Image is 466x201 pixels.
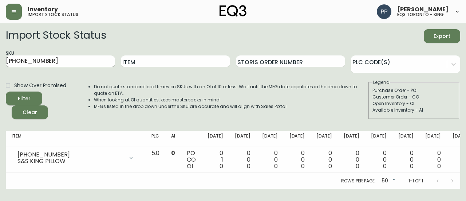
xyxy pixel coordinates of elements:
span: 0 [437,162,441,170]
span: 0 [383,162,387,170]
span: Clear [17,108,42,117]
th: AI [165,131,181,147]
textarea: STEEL -100% WOOL [22,53,100,73]
h5: eq3 toronto - king [397,12,444,17]
button: Clear [12,105,48,119]
p: 1-1 of 1 [408,178,423,184]
th: [DATE] [338,131,365,147]
div: Available Inventory - AI [372,107,455,113]
div: Customer Order - CO [372,94,455,100]
div: [PHONE_NUMBER]S&S KING PILLOW [12,150,140,166]
th: [DATE] [202,131,229,147]
div: 0 0 [371,150,387,170]
legend: Legend [372,79,390,86]
span: 0 [301,162,305,170]
li: MFGs listed in the drop down under the SKU are accurate and will align with Sales Portal. [94,103,368,110]
span: Show Over Promised [14,82,66,89]
button: Export [424,29,460,43]
th: [DATE] [365,131,392,147]
div: 0 0 [235,150,250,170]
span: 0 [274,162,278,170]
span: 0 [247,162,250,170]
th: [DATE] [311,131,338,147]
img: 93ed64739deb6bac3372f15ae91c6632 [377,4,391,19]
span: [PERSON_NAME] [397,7,449,12]
th: [DATE] [284,131,311,147]
span: 0 [410,162,414,170]
div: 0 0 [262,150,278,170]
span: 0 [328,162,332,170]
h5: import stock status [28,12,78,17]
div: PO CO [187,150,196,170]
div: 0 0 [316,150,332,170]
div: 0 0 [425,150,441,170]
span: 0 [171,149,175,157]
span: 0 [220,162,223,170]
div: [PHONE_NUMBER] [17,151,124,158]
span: 0 [356,162,359,170]
span: Inventory [28,7,58,12]
div: Open Inventory - OI [372,100,455,107]
div: S&S KING PILLOW [17,158,124,165]
span: Export [430,32,454,41]
div: 0 0 [289,150,305,170]
p: Rows per page: [341,178,376,184]
div: 0 0 [344,150,359,170]
th: [DATE] [392,131,420,147]
th: Item [6,131,146,147]
textarea: ISLE 8'X10' RUG [22,30,100,50]
div: Purchase Order - PO [372,87,455,94]
div: 50 [379,175,397,187]
div: 0 0 [398,150,414,170]
th: [DATE] [256,131,284,147]
li: Do not quote standard lead times on SKUs with an OI of 10 or less. Wait until the MFG date popula... [94,84,368,97]
span: OI [187,162,193,170]
td: 5.0 [146,147,166,173]
div: 0 1 [208,150,223,170]
th: PLC [146,131,166,147]
th: [DATE] [419,131,447,147]
img: logo [220,5,246,17]
th: [DATE] [229,131,256,147]
h2: Import Stock Status [6,29,106,43]
button: Filter [6,92,42,105]
li: When looking at OI quantities, keep masterpacks in mind. [94,97,368,103]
